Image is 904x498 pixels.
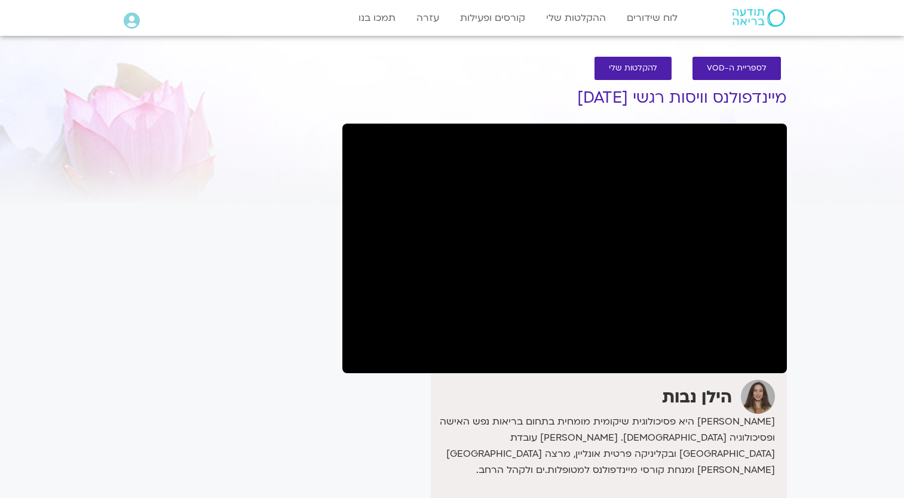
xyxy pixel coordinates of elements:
h1: מיינדפולנס וויסות רגשי [DATE] [342,89,787,107]
a: ההקלטות שלי [540,7,612,29]
a: לספריית ה-VOD [692,57,781,80]
img: תודעה בריאה [733,9,785,27]
a: עזרה [410,7,445,29]
a: להקלטות שלי [595,57,672,80]
p: [PERSON_NAME] היא פסיכולוגית שיקומית מומחית בתחום בריאות נפש האישה ופסיכולוגיה [DEMOGRAPHIC_DATA]... [434,414,774,478]
img: הילן נבות [741,380,775,414]
a: לוח שידורים [621,7,684,29]
span: לספריית ה-VOD [707,64,767,73]
a: קורסים ופעילות [454,7,531,29]
a: תמכו בנו [353,7,402,29]
span: להקלטות שלי [609,64,657,73]
strong: הילן נבות [662,386,732,408]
